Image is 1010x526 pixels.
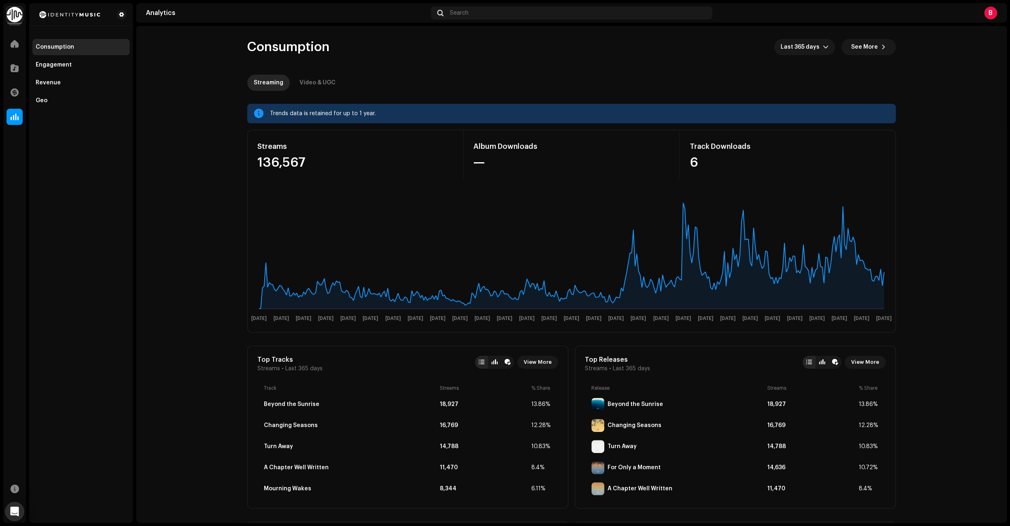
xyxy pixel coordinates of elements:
[608,443,637,450] div: Turn Away
[609,365,611,372] span: •
[781,39,823,55] span: Last 365 days
[5,502,24,521] div: Open Intercom Messenger
[475,316,490,321] text: [DATE]
[36,62,72,68] div: Engagement
[497,316,512,321] text: [DATE]
[591,440,604,453] img: AC23E806-8C5E-4ADC-8F56-2D9BCBD1F2EA
[851,39,878,55] span: See More
[517,356,558,369] button: View More
[270,109,889,118] div: Trends data is retained for up to 1 year.
[608,464,661,471] div: For Only a Moment
[591,461,604,474] img: 41E132A0-50E4-4B93-B8F1-62065069B1C7
[32,75,130,91] re-m-nav-item: Revenue
[787,316,802,321] text: [DATE]
[430,316,445,321] text: [DATE]
[440,385,528,391] div: Streams
[689,156,886,169] div: 6
[257,365,280,372] span: Streams
[591,385,764,391] div: Release
[440,464,528,471] div: 11,470
[841,39,896,55] button: See More
[767,385,856,391] div: Streams
[36,10,104,19] img: 2d8271db-5505-4223-b535-acbbe3973654
[585,356,650,364] div: Top Releases
[282,365,284,372] span: •
[854,316,869,321] text: [DATE]
[440,422,528,429] div: 16,769
[274,316,289,321] text: [DATE]
[767,401,856,408] div: 18,927
[767,485,856,492] div: 11,470
[264,485,311,492] div: Mourning Wakes
[859,464,879,471] div: 10.72%
[859,443,879,450] div: 10.83%
[32,57,130,73] re-m-nav-item: Engagement
[859,485,879,492] div: 8.4%
[859,401,879,408] div: 13.86%
[473,140,670,153] div: Album Downloads
[524,354,552,370] span: View More
[608,401,663,408] div: Beyond the Sunrise
[586,316,601,321] text: [DATE]
[519,316,535,321] text: [DATE]
[257,156,454,169] div: 136,567
[653,316,668,321] text: [DATE]
[720,316,736,321] text: [DATE]
[689,140,886,153] div: Track Downloads
[440,485,528,492] div: 8,344
[608,485,672,492] div: A Chapter Well Written
[809,316,825,321] text: [DATE]
[608,316,624,321] text: [DATE]
[564,316,579,321] text: [DATE]
[32,39,130,55] re-m-nav-item: Consumption
[32,92,130,109] re-m-nav-item: Geo
[859,385,879,391] div: % Share
[767,464,856,471] div: 14,636
[473,156,670,169] div: —
[823,39,828,55] div: dropdown trigger
[832,316,847,321] text: [DATE]
[531,422,552,429] div: 12.28%
[851,354,879,370] span: View More
[264,443,293,450] div: Turn Away
[675,316,691,321] text: [DATE]
[767,443,856,450] div: 14,788
[531,385,552,391] div: % Share
[36,79,61,86] div: Revenue
[531,401,552,408] div: 13.86%
[767,422,856,429] div: 16,769
[385,316,400,321] text: [DATE]
[257,356,323,364] div: Top Tracks
[318,316,334,321] text: [DATE]
[698,316,713,321] text: [DATE]
[531,443,552,450] div: 10.83%
[845,356,886,369] button: View More
[531,485,552,492] div: 6.11%
[452,316,468,321] text: [DATE]
[608,422,661,429] div: Changing Seasons
[257,140,454,153] div: Streams
[585,365,608,372] span: Streams
[264,422,318,429] div: Changing Seasons
[984,6,997,19] div: B
[264,401,319,408] div: Beyond the Sunrise
[859,422,879,429] div: 12.28%
[340,316,356,321] text: [DATE]
[6,6,23,23] img: 0f74c21f-6d1c-4dbc-9196-dbddad53419e
[765,316,780,321] text: [DATE]
[285,365,323,372] span: Last 365 days
[36,97,47,104] div: Geo
[440,443,528,450] div: 14,788
[591,419,604,432] img: 8B7D8FBD-458F-47B7-BC3C-40FEEF104070
[541,316,557,321] text: [DATE]
[743,316,758,321] text: [DATE]
[264,464,329,471] div: A Chapter Well Written
[531,464,552,471] div: 8.4%
[254,75,283,91] div: Streaming
[264,385,437,391] div: Track
[36,44,74,50] div: Consumption
[300,75,336,91] div: Video & UGC
[591,398,604,411] img: 3B02D306-B088-46D9-AC32-09CAEE13E808
[450,10,469,16] span: Search
[251,316,267,321] text: [DATE]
